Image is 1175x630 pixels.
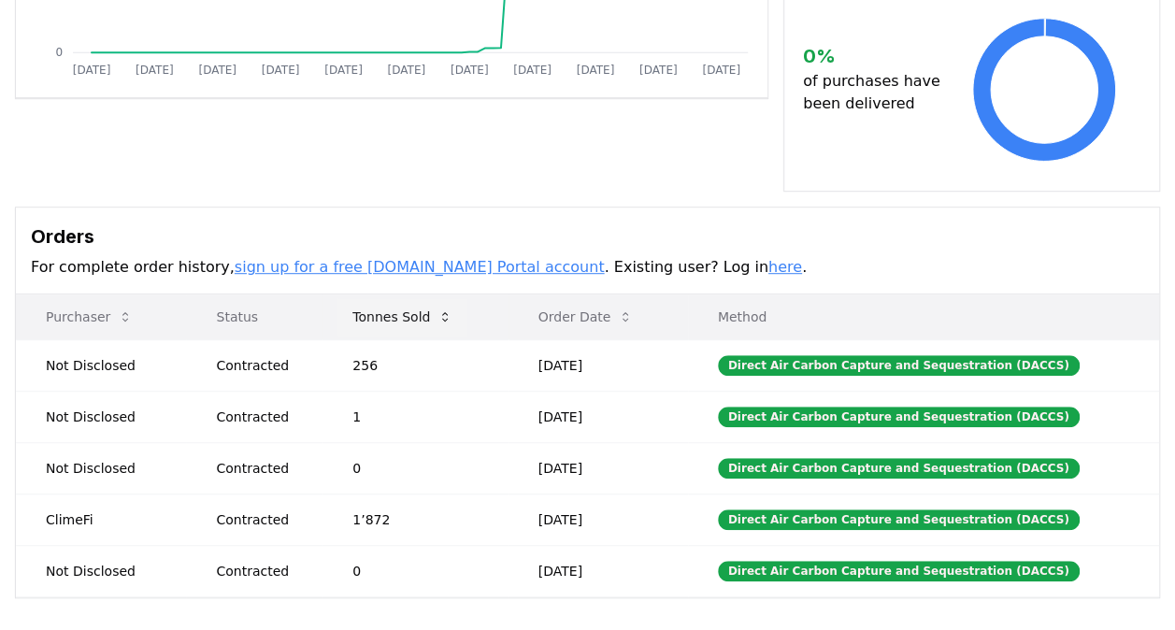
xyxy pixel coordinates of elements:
[513,64,552,77] tspan: [DATE]
[31,256,1144,279] p: For complete order history, . Existing user? Log in .
[509,339,688,391] td: [DATE]
[262,64,300,77] tspan: [DATE]
[16,494,186,545] td: ClimeFi
[216,356,308,375] div: Contracted
[337,298,467,336] button: Tonnes Sold
[16,391,186,442] td: Not Disclosed
[702,64,740,77] tspan: [DATE]
[31,222,1144,251] h3: Orders
[451,64,489,77] tspan: [DATE]
[387,64,425,77] tspan: [DATE]
[201,308,308,326] p: Status
[322,494,508,545] td: 1’872
[322,545,508,596] td: 0
[216,510,308,529] div: Contracted
[718,407,1080,427] div: Direct Air Carbon Capture and Sequestration (DACCS)
[16,442,186,494] td: Not Disclosed
[322,339,508,391] td: 256
[509,494,688,545] td: [DATE]
[216,562,308,580] div: Contracted
[803,42,948,70] h3: 0 %
[324,64,363,77] tspan: [DATE]
[322,391,508,442] td: 1
[509,545,688,596] td: [DATE]
[718,561,1080,581] div: Direct Air Carbon Capture and Sequestration (DACCS)
[523,298,649,336] button: Order Date
[322,442,508,494] td: 0
[216,408,308,426] div: Contracted
[718,355,1080,376] div: Direct Air Carbon Capture and Sequestration (DACCS)
[31,298,148,336] button: Purchaser
[718,458,1080,479] div: Direct Air Carbon Capture and Sequestration (DACCS)
[235,258,605,276] a: sign up for a free [DOMAIN_NAME] Portal account
[509,442,688,494] td: [DATE]
[639,64,678,77] tspan: [DATE]
[16,339,186,391] td: Not Disclosed
[55,46,63,59] tspan: 0
[16,545,186,596] td: Not Disclosed
[718,509,1080,530] div: Direct Air Carbon Capture and Sequestration (DACCS)
[768,258,802,276] a: here
[509,391,688,442] td: [DATE]
[198,64,236,77] tspan: [DATE]
[577,64,615,77] tspan: [DATE]
[136,64,174,77] tspan: [DATE]
[703,308,1144,326] p: Method
[803,70,948,115] p: of purchases have been delivered
[73,64,111,77] tspan: [DATE]
[216,459,308,478] div: Contracted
